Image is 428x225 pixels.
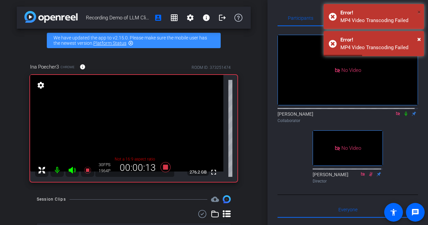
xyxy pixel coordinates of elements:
[170,14,178,22] mat-icon: grid_on
[115,162,160,174] div: 00:00:13
[99,162,115,167] div: 30
[417,35,421,43] span: ×
[340,36,419,44] div: Error!
[192,65,231,71] div: ROOM ID: 373251474
[202,14,210,22] mat-icon: info
[278,111,418,124] div: [PERSON_NAME]
[341,67,361,73] span: No Video
[340,17,419,24] div: MP4 Video Transcoding Failed
[211,195,219,203] mat-icon: cloud_upload
[61,65,75,70] span: Chrome
[47,33,221,48] div: We have updated the app to v2.15.0. Please make sure the mobile user has the newest version.
[86,11,150,24] span: Recording Demo of LLM Clinical Trial Matcher
[340,44,419,51] div: MP4 Video Transcoding Failed
[341,145,361,151] span: No Video
[154,14,162,22] mat-icon: account_box
[80,64,86,70] mat-icon: info
[340,9,419,17] div: Error!
[313,178,383,184] div: Director
[390,208,398,216] mat-icon: accessibility
[99,168,115,174] div: 1964P
[223,195,231,203] img: Session clips
[211,195,219,203] span: Destinations for your clips
[417,8,421,16] span: ×
[187,168,209,176] span: 276.2 GB
[128,40,133,46] mat-icon: highlight_off
[103,162,110,167] span: FPS
[24,11,78,23] img: app-logo
[313,171,383,184] div: [PERSON_NAME]
[288,16,313,20] span: Participants
[411,208,419,216] mat-icon: message
[37,196,66,203] div: Session Clips
[218,14,226,22] mat-icon: logout
[417,7,421,17] button: Close
[186,14,194,22] mat-icon: settings
[99,156,171,162] p: Not a 16:9 aspect ratio
[36,81,45,89] mat-icon: settings
[93,40,126,46] a: Platform Status
[338,207,357,212] span: Everyone
[210,168,218,176] mat-icon: fullscreen
[417,34,421,44] button: Close
[30,63,59,71] span: Ina Poecher3
[278,118,418,124] div: Collaborator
